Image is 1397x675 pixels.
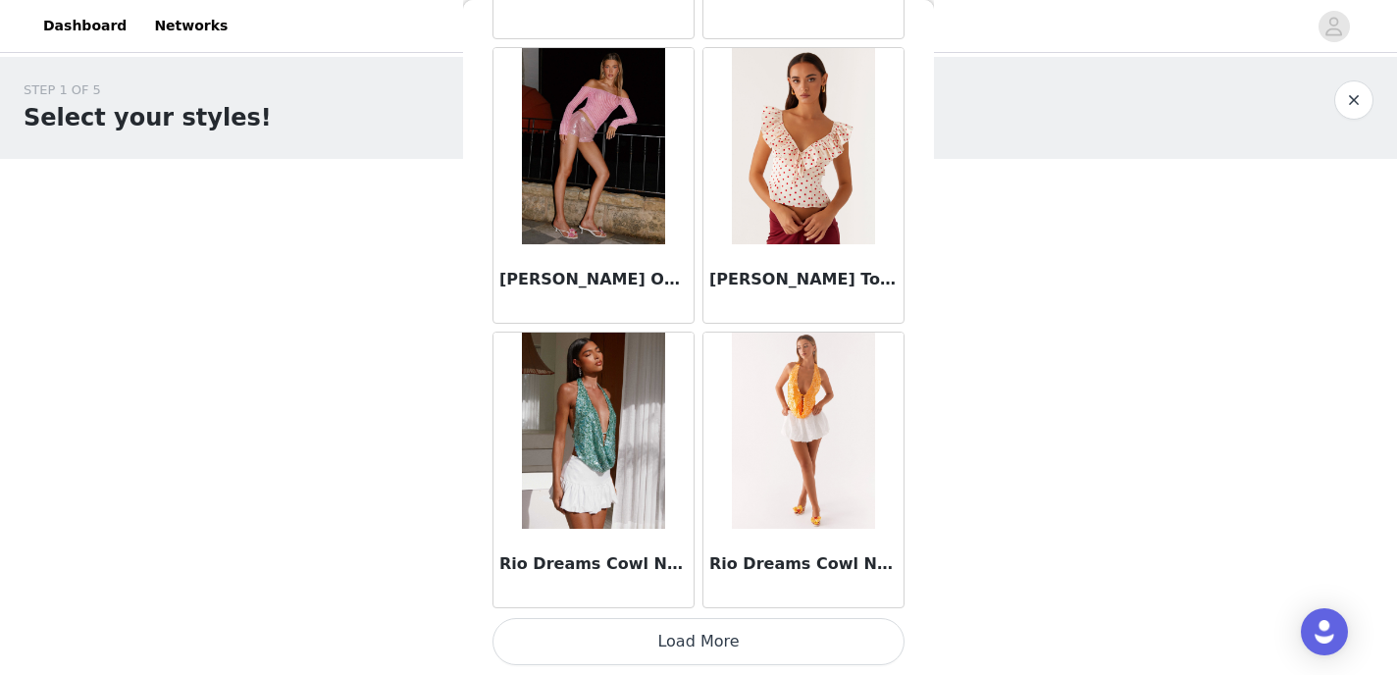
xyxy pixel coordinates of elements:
div: avatar [1324,11,1343,42]
h3: [PERSON_NAME] Top - Red Polka Dot [709,268,898,291]
img: Regan Ruffle Top - Red Polka Dot [732,48,874,244]
img: Rio Dreams Cowl Neck Halter Top - Green [522,333,664,529]
div: STEP 1 OF 5 [24,80,272,100]
button: Load More [492,618,905,665]
h1: Select your styles! [24,100,272,135]
img: Rio Dreams Cowl Neck Halter Top - Orange [732,333,874,529]
a: Dashboard [31,4,138,48]
h3: Rio Dreams Cowl Neck Halter Top - Orange [709,552,898,576]
h3: Rio Dreams Cowl Neck Halter Top - Green [499,552,688,576]
div: Open Intercom Messenger [1301,608,1348,655]
h3: [PERSON_NAME] Off Shoulder Long Sleeve Top - Pink [499,268,688,291]
img: Raquel Off Shoulder Long Sleeve Top - Pink [522,48,664,244]
a: Networks [142,4,239,48]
